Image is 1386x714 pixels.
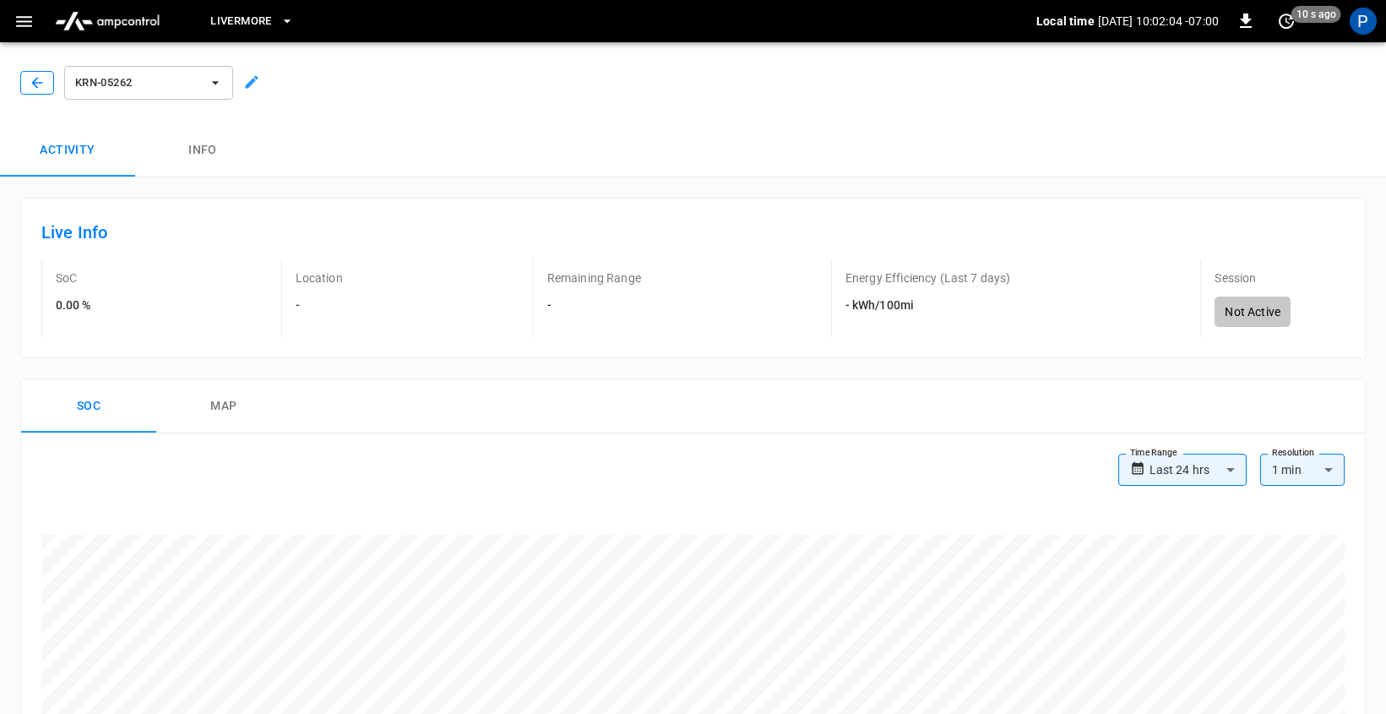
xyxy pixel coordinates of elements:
[1272,446,1314,460] label: Resolution
[21,379,156,433] button: Soc
[56,270,77,286] p: SoC
[1260,454,1345,486] div: 1 min
[1150,454,1247,486] div: Last 24 hrs
[547,270,641,286] p: Remaining Range
[56,297,91,315] h6: 0.00 %
[135,123,270,177] button: Info
[845,270,1011,286] p: Energy Efficiency (Last 7 days)
[204,5,300,38] button: Livermore
[48,5,166,37] img: ampcontrol.io logo
[156,379,291,433] button: map
[1130,446,1177,460] label: Time Range
[845,297,1011,315] h6: - kWh/100mi
[1350,8,1377,35] div: profile-icon
[547,297,641,315] h6: -
[296,270,343,286] p: Location
[1273,8,1300,35] button: set refresh interval
[1225,303,1280,320] p: Not Active
[1291,6,1341,23] span: 10 s ago
[1036,13,1095,30] p: Local time
[75,74,200,93] span: KRN-05262
[1215,270,1256,286] p: Session
[41,219,1345,246] h6: Live Info
[296,297,300,315] h6: -
[210,12,271,31] span: Livermore
[1098,13,1219,30] p: [DATE] 10:02:04 -07:00
[64,66,233,100] button: KRN-05262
